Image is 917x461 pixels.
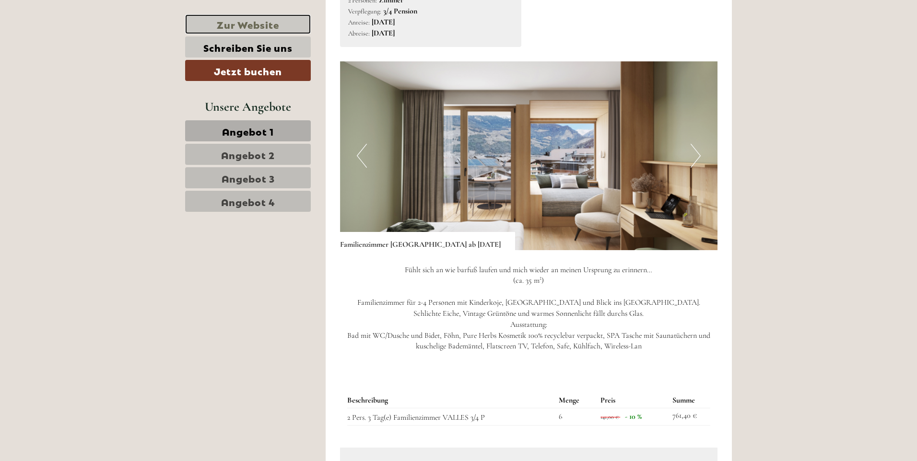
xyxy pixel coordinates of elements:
[372,28,395,38] b: [DATE]
[222,124,274,138] span: Angebot 1
[221,148,275,161] span: Angebot 2
[185,36,311,58] a: Schreiben Sie uns
[383,6,417,16] b: 3/4 Pension
[348,29,370,37] small: Abreise:
[555,393,597,408] th: Menge
[340,265,718,352] p: Fühlt sich an wie barfuß laufen und mich wieder an meinen Ursprung zu erinnern… (ca. 35 m²) Famil...
[340,232,515,250] div: Familienzimmer [GEOGRAPHIC_DATA] ab [DATE]
[340,61,718,250] img: image
[625,412,642,421] span: - 10 %
[357,144,367,168] button: Previous
[166,7,212,23] div: Samstag
[348,7,381,15] small: Verpflegung:
[347,393,555,408] th: Beschreibung
[555,408,597,426] td: 6
[7,26,141,55] div: Guten Tag, wie können wir Ihnen helfen?
[347,408,555,426] td: 2 Pers. 3 Tag(e) Familienzimmer VALLES 3/4 P
[222,171,275,184] span: Angebot 3
[348,18,370,26] small: Anreise:
[185,98,311,115] div: Unsere Angebote
[372,17,395,27] b: [DATE]
[185,60,311,81] a: Jetzt buchen
[669,393,710,408] th: Summe
[691,144,701,168] button: Next
[14,46,136,53] small: 14:18
[221,195,275,208] span: Angebot 4
[597,393,669,408] th: Preis
[669,408,710,426] td: 761,40 €
[311,248,378,269] button: Senden
[185,14,311,34] a: Zur Website
[14,28,136,35] div: [GEOGRAPHIC_DATA]
[600,414,619,420] span: 141,00 €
